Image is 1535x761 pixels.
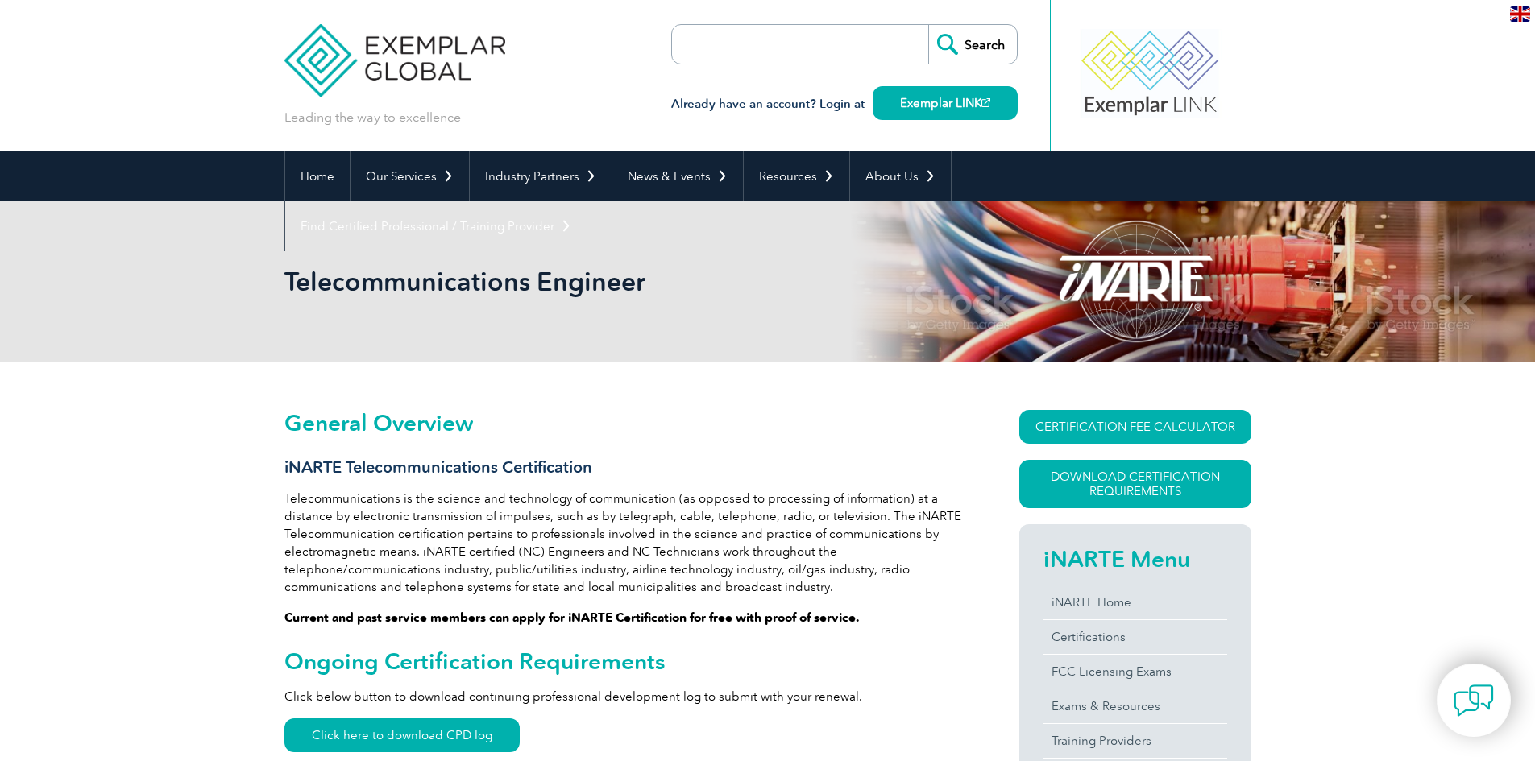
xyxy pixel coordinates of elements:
a: About Us [850,151,951,201]
h1: Telecommunications Engineer [284,266,903,297]
a: Exemplar LINK [873,86,1018,120]
h2: iNARTE Menu [1043,546,1227,572]
input: Search [928,25,1017,64]
img: open_square.png [981,98,990,107]
p: Leading the way to excellence [284,109,461,126]
h3: iNARTE Telecommunications Certification [284,457,961,478]
h2: General Overview [284,410,961,436]
a: News & Events [612,151,743,201]
a: iNARTE Home [1043,585,1227,619]
a: Industry Partners [470,151,612,201]
a: Resources [744,151,849,201]
img: contact-chat.png [1454,680,1494,721]
a: CERTIFICATION FEE CALCULATOR [1019,410,1251,444]
img: en [1510,6,1530,22]
p: Telecommunications is the science and technology of communication (as opposed to processing of in... [284,490,961,596]
p: Click below button to download continuing professional development log to submit with your renewal. [284,688,961,705]
h2: Ongoing Certification Requirements [284,648,961,674]
h3: Already have an account? Login at [671,94,1018,114]
a: Home [285,151,350,201]
a: Training Providers [1043,724,1227,758]
a: Download Certification Requirements [1019,460,1251,508]
a: Click here to download CPD log [284,718,520,752]
a: FCC Licensing Exams [1043,655,1227,689]
a: Exams & Resources [1043,689,1227,723]
a: Certifications [1043,620,1227,654]
a: Find Certified Professional / Training Provider [285,201,587,251]
a: Our Services [351,151,469,201]
strong: Current and past service members can apply for iNARTE Certification for free with proof of service. [284,610,860,625]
